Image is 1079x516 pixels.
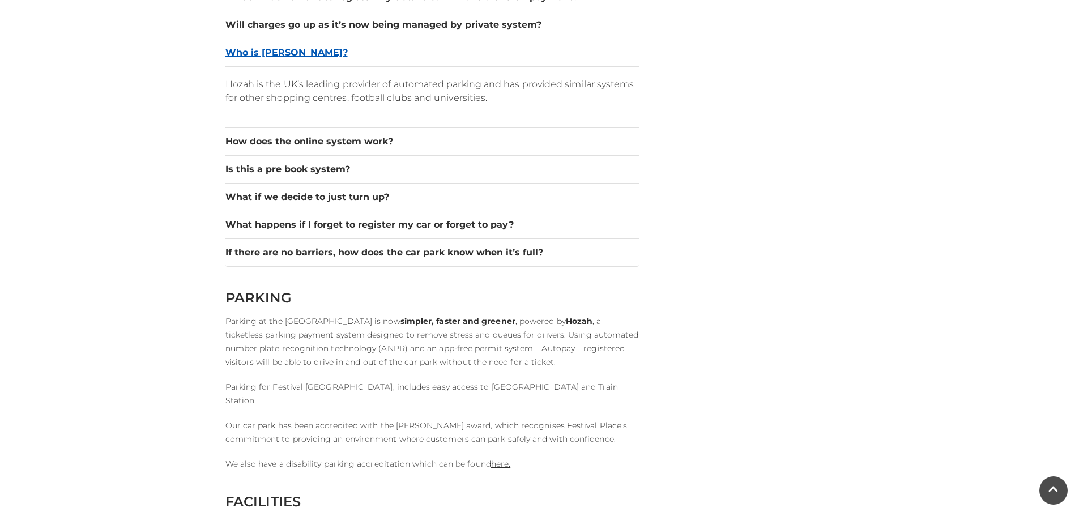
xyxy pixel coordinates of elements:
strong: Hozah [566,316,592,326]
button: What happens if I forget to register my car or forget to pay? [225,218,639,232]
button: Is this a pre book system? [225,163,639,176]
h2: FACILITIES [225,493,639,510]
p: Parking at the [GEOGRAPHIC_DATA] is now , powered by , a ticketless parking payment system design... [225,314,639,369]
p: Our car park has been accredited with the [PERSON_NAME] award, which recognises Festival Place's ... [225,419,639,446]
button: If there are no barriers, how does the car park know when it’s full? [225,246,639,259]
button: How does the online system work? [225,135,639,148]
p: Parking for Festival [GEOGRAPHIC_DATA], includes easy access to [GEOGRAPHIC_DATA] and Train Station. [225,380,639,407]
button: Will charges go up as it’s now being managed by private system? [225,18,639,32]
button: What if we decide to just turn up? [225,190,639,204]
h2: PARKING [225,289,639,306]
p: We also have a disability parking accreditation which can be found [225,457,639,471]
p: Hozah is the UK’s leading provider of automated parking and has provided similar systems for othe... [225,78,639,105]
strong: simpler, faster and greener [400,316,515,326]
button: Who is [PERSON_NAME]? [225,46,639,59]
a: here. [491,459,510,469]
